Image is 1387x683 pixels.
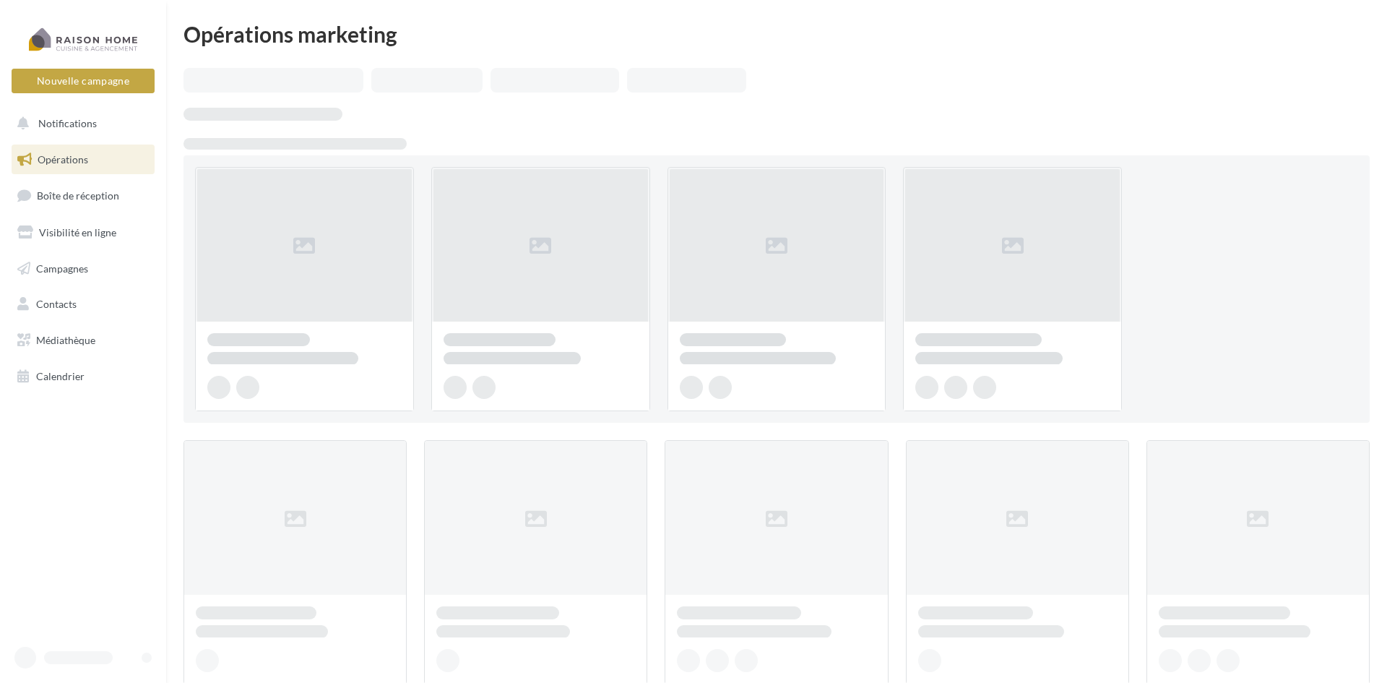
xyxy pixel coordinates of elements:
[38,153,88,166] span: Opérations
[37,189,119,202] span: Boîte de réception
[9,218,157,248] a: Visibilité en ligne
[36,370,85,382] span: Calendrier
[9,108,152,139] button: Notifications
[9,145,157,175] a: Opérations
[39,226,116,239] span: Visibilité en ligne
[9,254,157,284] a: Campagnes
[9,361,157,392] a: Calendrier
[12,69,155,93] button: Nouvelle campagne
[9,289,157,319] a: Contacts
[9,180,157,211] a: Boîte de réception
[38,117,97,129] span: Notifications
[183,23,1370,45] div: Opérations marketing
[36,262,88,274] span: Campagnes
[36,334,95,346] span: Médiathèque
[36,298,77,310] span: Contacts
[9,325,157,356] a: Médiathèque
